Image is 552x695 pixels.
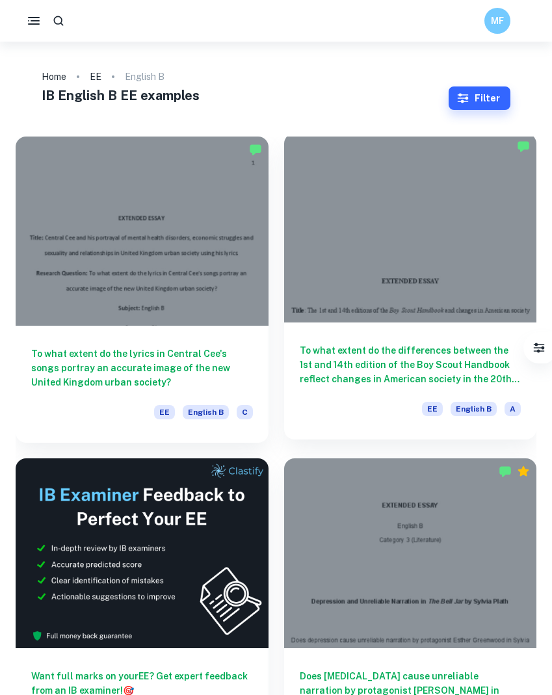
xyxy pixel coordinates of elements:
[154,405,175,419] span: EE
[422,402,443,416] span: EE
[284,137,537,443] a: To what extent do the differences between the 1st and 14th edition of the Boy Scout Handbook refl...
[300,343,521,386] h6: To what extent do the differences between the 1st and 14th edition of the Boy Scout Handbook refl...
[31,347,253,389] h6: To what extent do the lyrics in Central Cee's songs portray an accurate image of the new United K...
[42,68,66,86] a: Home
[237,405,253,419] span: C
[526,335,552,361] button: Filter
[517,140,530,153] img: Marked
[183,405,229,419] span: English B
[449,86,510,110] button: Filter
[16,458,269,648] img: Thumbnail
[42,86,449,105] h1: IB English B EE examples
[249,143,262,156] img: Marked
[451,402,497,416] span: English B
[505,402,521,416] span: A
[490,14,505,28] h6: MF
[125,70,164,84] p: English B
[90,68,101,86] a: EE
[484,8,510,34] button: MF
[517,465,530,478] div: Premium
[16,137,269,443] a: To what extent do the lyrics in Central Cee's songs portray an accurate image of the new United K...
[499,465,512,478] img: Marked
